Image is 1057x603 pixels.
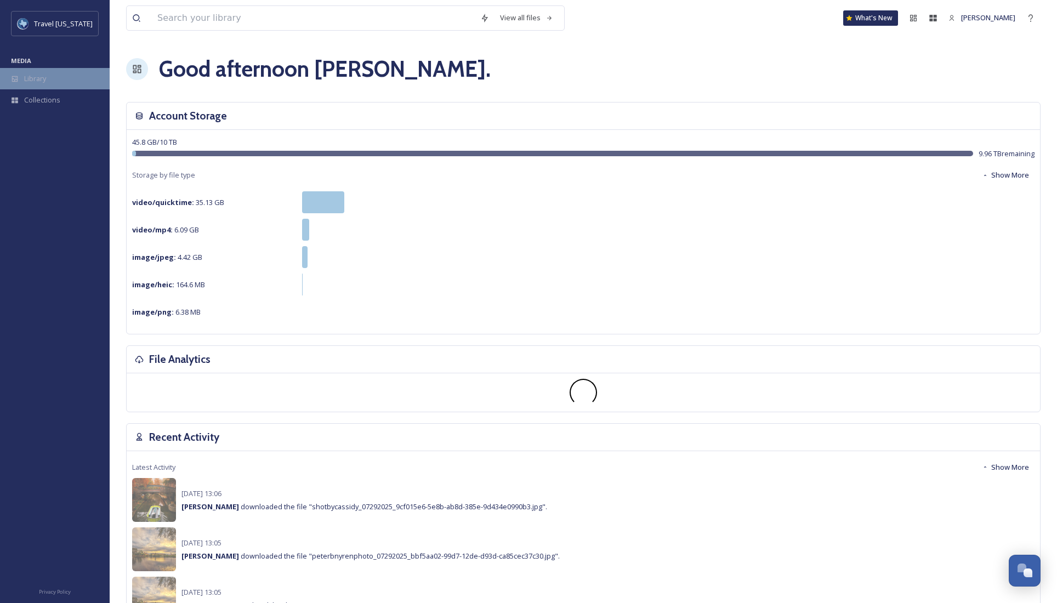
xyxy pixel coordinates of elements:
[495,7,559,29] a: View all files
[132,252,176,262] strong: image/jpeg :
[132,527,176,571] img: 58158f2e-2669-4e96-9820-82f520cc9d42.jpg
[132,225,199,235] span: 6.09 GB
[843,10,898,26] a: What's New
[132,462,175,473] span: Latest Activity
[132,197,194,207] strong: video/quicktime :
[149,108,227,124] h3: Account Storage
[132,252,202,262] span: 4.42 GB
[132,225,173,235] strong: video/mp4 :
[18,18,29,29] img: images%20%281%29.jpeg
[979,149,1035,159] span: 9.96 TB remaining
[132,170,195,180] span: Storage by file type
[181,488,221,498] span: [DATE] 13:06
[132,280,174,289] strong: image/heic :
[149,351,211,367] h3: File Analytics
[976,457,1035,478] button: Show More
[149,429,219,445] h3: Recent Activity
[943,7,1021,29] a: [PERSON_NAME]
[132,307,174,317] strong: image/png :
[132,197,224,207] span: 35.13 GB
[976,164,1035,186] button: Show More
[11,56,31,65] span: MEDIA
[34,19,93,29] span: Travel [US_STATE]
[181,551,239,561] strong: [PERSON_NAME]
[24,73,46,84] span: Library
[39,588,71,595] span: Privacy Policy
[961,13,1015,22] span: [PERSON_NAME]
[132,307,201,317] span: 6.38 MB
[1009,555,1041,587] button: Open Chat
[181,551,560,561] span: downloaded the file "peterbnyrenphoto_07292025_bbf5aa02-99d7-12de-d93d-ca85cec37c30.jpg".
[132,280,205,289] span: 164.6 MB
[152,6,475,30] input: Search your library
[159,53,491,86] h1: Good afternoon [PERSON_NAME] .
[132,478,176,522] img: c3826d22-9352-4761-b073-253d9d69a8fb.jpg
[181,502,547,511] span: downloaded the file "shotbycassidy_07292025_9cf015e6-5e8b-ab8d-385e-9d434e0990b3.jpg".
[181,587,221,597] span: [DATE] 13:05
[132,137,177,147] span: 45.8 GB / 10 TB
[181,502,239,511] strong: [PERSON_NAME]
[39,584,71,598] a: Privacy Policy
[24,95,60,105] span: Collections
[181,538,221,548] span: [DATE] 13:05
